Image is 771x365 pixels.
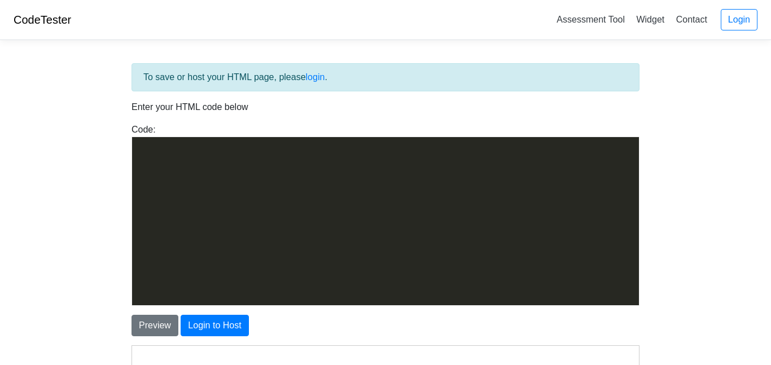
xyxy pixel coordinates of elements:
[14,14,71,26] a: CodeTester
[306,72,325,82] a: login
[672,10,712,29] a: Contact
[123,123,648,306] div: Code:
[132,100,639,114] p: Enter your HTML code below
[552,10,629,29] a: Assessment Tool
[132,315,178,336] button: Preview
[181,315,248,336] button: Login to Host
[132,63,639,91] div: To save or host your HTML page, please .
[721,9,757,30] a: Login
[632,10,669,29] a: Widget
